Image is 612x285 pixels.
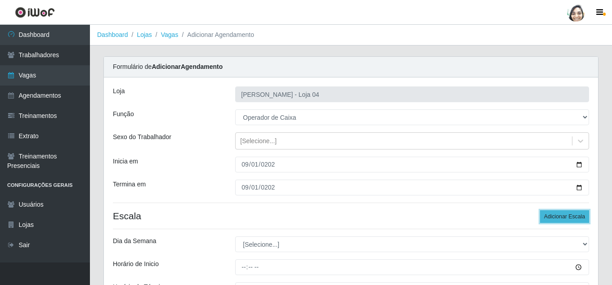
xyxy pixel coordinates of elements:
[240,136,277,146] div: [Selecione...]
[113,157,138,166] label: Inicia em
[113,259,159,269] label: Horário de Inicio
[90,25,612,45] nav: breadcrumb
[113,236,156,246] label: Dia da Semana
[161,31,179,38] a: Vagas
[235,180,589,195] input: 00/00/0000
[540,210,589,223] button: Adicionar Escala
[97,31,128,38] a: Dashboard
[137,31,152,38] a: Lojas
[178,30,254,40] li: Adicionar Agendamento
[15,7,55,18] img: CoreUI Logo
[152,63,223,70] strong: Adicionar Agendamento
[113,86,125,96] label: Loja
[113,180,146,189] label: Termina em
[113,210,589,222] h4: Escala
[104,57,598,77] div: Formulário de
[235,157,589,172] input: 00/00/0000
[113,109,134,119] label: Função
[235,259,589,275] input: 00:00
[113,132,171,142] label: Sexo do Trabalhador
